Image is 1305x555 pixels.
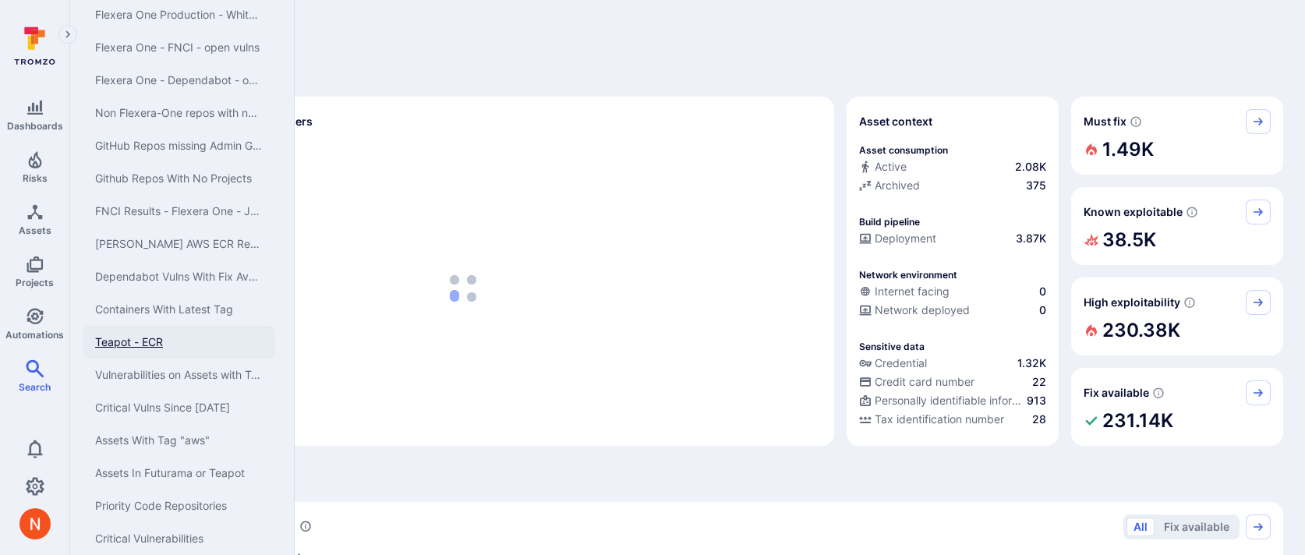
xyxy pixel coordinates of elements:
a: Archived375 [859,178,1046,193]
a: Critical Vulnerabilities [83,522,275,555]
a: Network deployed0 [859,302,1046,318]
button: Expand navigation menu [58,25,77,44]
div: Code repository is archived [859,178,1046,196]
span: Deployment [875,231,936,246]
a: Non Flexera-One repos with no admin group [83,97,275,129]
button: All [1126,518,1155,536]
span: 0 [1039,284,1046,299]
img: ACg8ocIprwjrgDQnDsNSk9Ghn5p5-B8DpAKWoJ5Gi9syOE4K59tr4Q=s96-c [19,508,51,539]
span: 375 [1026,178,1046,193]
a: Credential1.32K [859,355,1046,371]
svg: Confirmed exploitable by KEV [1186,206,1198,218]
p: Asset consumption [859,144,948,156]
svg: Vulnerabilities with fix available [1152,387,1165,399]
span: Risks [23,172,48,184]
div: Known exploitable [1071,187,1283,265]
a: FNCI Results - Flexera One - July [83,195,275,228]
span: 3.87K [1016,231,1046,246]
div: Evidence indicative of processing personally identifiable information [859,393,1046,412]
a: Personally identifiable information (PII)913 [859,393,1046,408]
span: Projects [16,277,54,288]
span: Fix available [1084,385,1149,401]
a: Assets With Tag "aws" [83,424,275,457]
span: 22 [1032,374,1046,390]
div: Internet facing [859,284,950,299]
a: Teapot - ECR [83,326,275,359]
div: Fix available [1071,368,1283,446]
p: Sensitive data [859,341,925,352]
a: Priority Code Repositories [83,490,275,522]
span: 913 [1027,393,1046,408]
a: Tax identification number28 [859,412,1046,427]
h2: 230.38K [1102,315,1180,346]
span: Must fix [1084,114,1126,129]
p: Build pipeline [859,216,920,228]
div: Evidence indicative of handling user or service credentials [859,355,1046,374]
div: Personally identifiable information (PII) [859,393,1024,408]
h2: 38.5K [1102,224,1156,256]
div: Deployment [859,231,936,246]
span: Asset context [859,114,932,129]
a: Assets In Futurama or Teapot [83,457,275,490]
span: High exploitability [1084,295,1180,310]
div: Evidence indicative of processing credit card numbers [859,374,1046,393]
div: Number of vulnerabilities in status 'Open' 'Triaged' and 'In process' grouped by score [299,518,312,535]
div: Neeren Patki [19,508,51,539]
img: Loading... [450,275,476,302]
a: Containers With Latest Tag [83,293,275,326]
a: Dependabot Vulns With Fix Available [83,260,275,293]
span: Tax identification number [875,412,1004,427]
p: Network environment [859,269,957,281]
a: GitHub Repos missing Admin Group [83,129,275,162]
a: Deployment3.87K [859,231,1046,246]
h2: 231.14K [1102,405,1173,437]
div: Active [859,159,907,175]
span: Known exploitable [1084,204,1183,220]
div: High exploitability [1071,277,1283,355]
span: Assets [19,224,51,236]
div: Evidence that the asset is packaged and deployed somewhere [859,302,1046,321]
div: Credit card number [859,374,974,390]
a: Vulnerabilities on Assets with Tags "aws" [83,359,275,391]
a: Internet facing0 [859,284,1046,299]
span: Personally identifiable information (PII) [875,393,1024,408]
div: Configured deployment pipeline [859,231,1046,249]
span: Network deployed [875,302,970,318]
span: Dashboards [7,120,63,132]
a: Flexera One - FNCI - open vulns [83,31,275,64]
a: Active2.08K [859,159,1046,175]
div: Must fix [1071,97,1283,175]
h2: 1.49K [1102,134,1154,165]
a: Critical Vulns Since June 30, 2022 [83,391,275,424]
span: Internet facing [875,284,950,299]
div: Evidence that an asset is internet facing [859,284,1046,302]
a: Credit card number22 [859,374,1046,390]
i: Expand navigation menu [62,28,73,41]
span: Prioritize [92,471,1283,493]
span: 2.08K [1015,159,1046,175]
a: Brian Luby's AWS ECR Report [83,228,275,260]
svg: Risk score >=40 , missed SLA [1130,115,1142,128]
span: Archived [875,178,920,193]
svg: EPSS score ≥ 0.7 [1183,296,1196,309]
span: Discover [92,65,1283,87]
span: Search [19,381,51,393]
div: Network deployed [859,302,970,318]
div: Credential [859,355,927,371]
span: 28 [1032,412,1046,427]
span: 0 [1039,302,1046,318]
div: Tax identification number [859,412,1004,427]
button: Fix available [1157,518,1236,536]
div: Commits seen in the last 180 days [859,159,1046,178]
a: Flexera One - Dependabot - open vulns [83,64,275,97]
div: Archived [859,178,920,193]
span: Active [875,159,907,175]
span: 1.32K [1017,355,1046,371]
span: Credential [875,355,927,371]
span: Automations [5,329,64,341]
span: Credit card number [875,374,974,390]
div: loading spinner [104,143,822,433]
div: Evidence indicative of processing tax identification numbers [859,412,1046,430]
a: Github Repos With No Projects [83,162,275,195]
